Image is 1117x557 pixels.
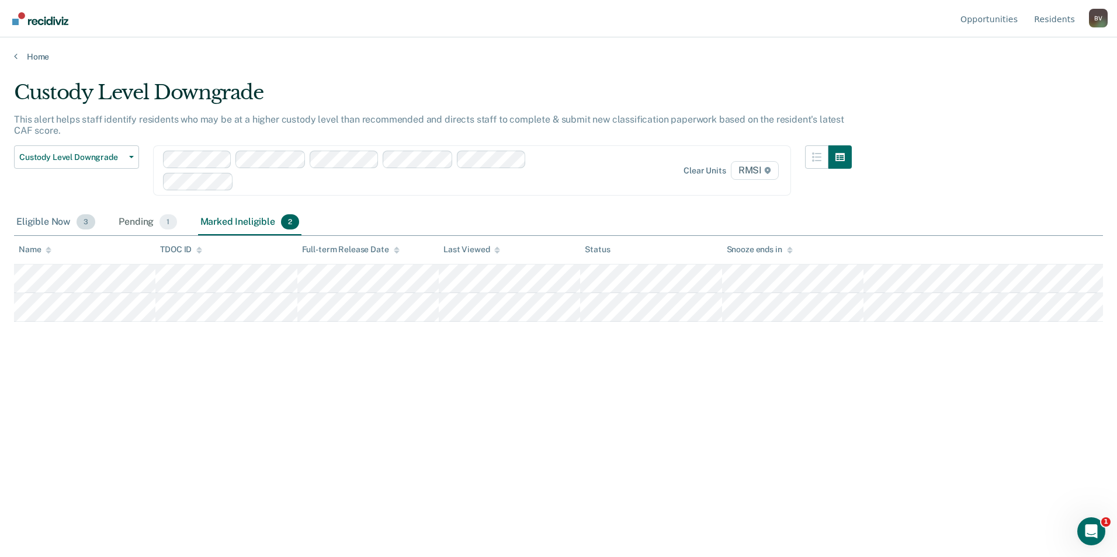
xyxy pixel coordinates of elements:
[281,214,299,229] span: 2
[160,245,202,255] div: TDOC ID
[14,114,844,136] p: This alert helps staff identify residents who may be at a higher custody level than recommended a...
[1101,517,1111,527] span: 1
[731,161,779,180] span: RMSI
[14,81,852,114] div: Custody Level Downgrade
[14,51,1103,62] a: Home
[12,12,68,25] img: Recidiviz
[159,214,176,229] span: 1
[684,166,726,176] div: Clear units
[1077,517,1105,545] iframe: Intercom live chat
[1089,9,1108,27] button: Profile dropdown button
[77,214,95,229] span: 3
[727,245,793,255] div: Snooze ends in
[14,210,98,235] div: Eligible Now3
[1089,9,1108,27] div: B V
[116,210,179,235] div: Pending1
[198,210,302,235] div: Marked Ineligible2
[302,245,400,255] div: Full-term Release Date
[443,245,500,255] div: Last Viewed
[585,245,610,255] div: Status
[19,152,124,162] span: Custody Level Downgrade
[19,245,51,255] div: Name
[14,145,139,169] button: Custody Level Downgrade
